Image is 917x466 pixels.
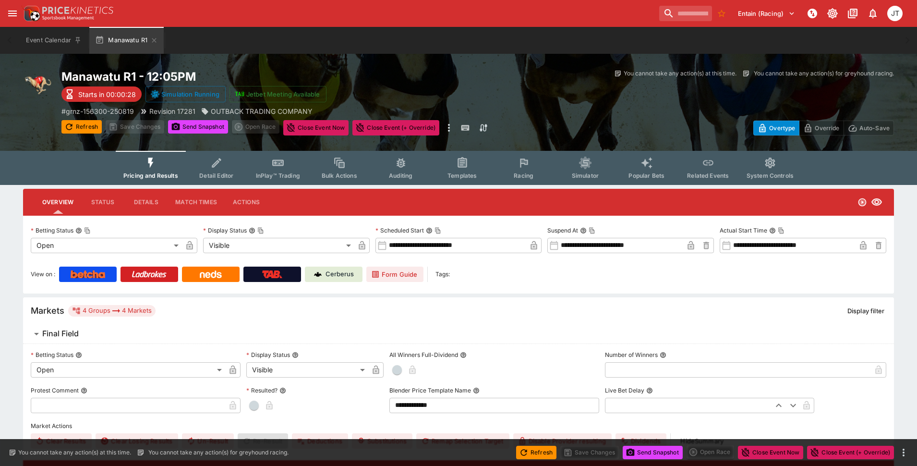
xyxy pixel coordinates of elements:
button: Status [81,191,124,214]
span: Pricing and Results [123,172,178,179]
button: Scheduled StartCopy To Clipboard [426,227,433,234]
button: Toggle light/dark mode [824,5,841,22]
p: OUTBACK TRADING COMPANY [211,106,313,116]
p: Live Bet Delay [605,386,644,394]
button: No Bookmarks [714,6,729,21]
p: Override [815,123,839,133]
button: Notifications [864,5,881,22]
img: TabNZ [262,270,282,278]
button: Close Event Now [738,446,803,459]
button: NOT Connected to PK [804,5,821,22]
span: Racing [514,172,533,179]
h6: Final Field [42,329,79,339]
button: Overtype [753,121,799,135]
button: Clear Results [31,433,92,449]
span: Auditing [389,172,412,179]
p: You cannot take any action(s) at this time. [18,448,131,457]
p: Copy To Clipboard [61,106,134,116]
a: Cerberus [305,267,362,282]
button: Deductions [292,433,348,449]
div: Visible [203,238,354,253]
div: Open [31,362,225,378]
button: Match Times [168,191,225,214]
button: Documentation [844,5,861,22]
input: search [659,6,712,21]
button: Substitutions [352,433,412,449]
p: Overtype [769,123,795,133]
svg: Open [857,197,867,207]
button: Copy To Clipboard [434,227,441,234]
p: Display Status [246,351,290,359]
div: Josh Tanner [887,6,903,21]
button: Final Field [23,324,894,343]
span: Bulk Actions [322,172,357,179]
button: Copy To Clipboard [84,227,91,234]
button: Auto-Save [844,121,894,135]
p: You cannot take any action(s) for greyhound racing. [754,69,894,78]
button: Display filter [842,303,890,319]
p: Display Status [203,226,247,234]
div: OUTBACK TRADING COMPANY [201,106,313,116]
button: Overview [35,191,81,214]
p: Scheduled Start [375,226,424,234]
p: Actual Start Time [720,226,767,234]
p: Protest Comment [31,386,79,394]
button: Dividends [615,433,666,449]
span: Re-Result [238,433,288,449]
button: Un-Result [182,433,233,449]
img: Sportsbook Management [42,16,94,20]
div: 4 Groups 4 Markets [72,305,152,317]
label: View on : [31,267,55,282]
button: Protest Comment [81,387,87,394]
button: Jetbet Meeting Available [229,86,326,102]
span: InPlay™ Trading [256,172,300,179]
button: Actual Start TimeCopy To Clipboard [769,227,776,234]
p: Resulted? [246,386,278,394]
button: Betting StatusCopy To Clipboard [75,227,82,234]
img: PriceKinetics Logo [21,4,40,23]
a: Form Guide [366,267,423,282]
h2: Copy To Clipboard [61,69,478,84]
button: more [443,120,455,135]
p: Auto-Save [859,123,890,133]
p: Number of Winners [605,351,658,359]
button: more [898,447,909,458]
button: Copy To Clipboard [589,227,595,234]
button: Select Tenant [732,6,801,21]
span: Detail Editor [199,172,233,179]
button: Event Calendar [20,27,87,54]
div: split button [232,120,279,134]
button: Copy To Clipboard [778,227,784,234]
div: Open [31,238,182,253]
p: All Winners Full-Dividend [389,351,458,359]
button: Betting Status [75,352,82,358]
button: HideSummary [675,433,729,449]
button: Details [124,191,168,214]
p: Starts in 00:00:28 [78,89,136,99]
span: Templates [447,172,477,179]
button: Simulation Running [145,86,226,102]
button: Josh Tanner [884,3,905,24]
p: Revision 17281 [149,106,195,116]
img: jetbet-logo.svg [235,89,244,99]
p: You cannot take any action(s) for greyhound racing. [148,448,289,457]
button: Live Bet Delay [646,387,653,394]
span: Simulator [572,172,599,179]
span: System Controls [747,172,794,179]
button: Display Status [292,352,299,358]
button: Display StatusCopy To Clipboard [249,227,255,234]
button: Resulted? [279,387,286,394]
p: Cerberus [326,270,354,279]
img: Cerberus [314,270,322,278]
h5: Markets [31,305,64,316]
p: Suspend At [547,226,578,234]
button: Close Event Now [283,120,349,135]
p: Blender Price Template Name [389,386,471,394]
button: Suspend AtCopy To Clipboard [580,227,587,234]
img: Ladbrokes [132,270,167,278]
img: Betcha [71,270,105,278]
img: greyhound_racing.png [23,69,54,100]
button: All Winners Full-Dividend [460,352,467,358]
button: Refresh [61,120,102,134]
